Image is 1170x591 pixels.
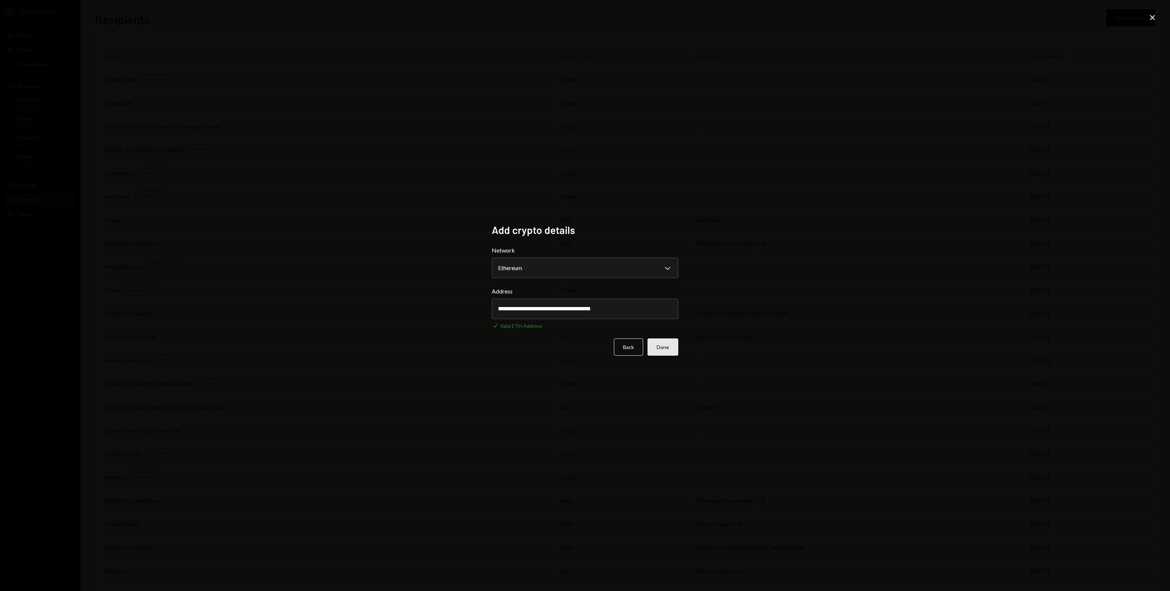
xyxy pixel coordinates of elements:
label: Network [492,246,678,255]
button: Done [648,338,678,356]
h2: Add crypto details [492,223,678,237]
div: Valid ETH Address [500,322,543,330]
button: Back [614,338,643,356]
label: Address [492,287,678,296]
button: Network [492,258,678,278]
